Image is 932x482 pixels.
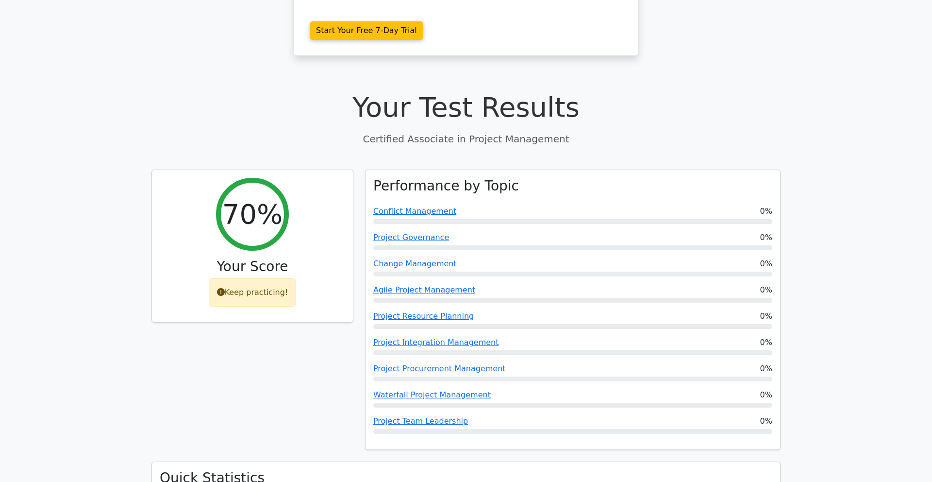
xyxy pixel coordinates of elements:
[151,132,781,146] p: Certified Associate in Project Management
[373,416,468,426] a: Project Team Leadership
[760,415,772,427] span: 0%
[760,310,772,322] span: 0%
[373,311,474,321] a: Project Resource Planning
[760,284,772,296] span: 0%
[373,207,456,216] a: Conflict Management
[310,21,423,40] a: Start Your Free 7-Day Trial
[151,91,781,123] h1: Your Test Results
[760,232,772,243] span: 0%
[222,198,283,230] h2: 70%
[160,258,345,275] h3: Your Score
[760,389,772,401] span: 0%
[760,363,772,375] span: 0%
[373,390,491,399] a: Waterfall Project Management
[373,338,499,347] a: Project Integration Management
[373,285,475,294] a: Agile Project Management
[373,364,506,373] a: Project Procurement Management
[373,259,457,268] a: Change Management
[209,278,297,307] div: Keep practicing!
[760,337,772,348] span: 0%
[760,206,772,217] span: 0%
[373,178,519,194] h3: Performance by Topic
[373,233,449,242] a: Project Governance
[760,258,772,270] span: 0%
